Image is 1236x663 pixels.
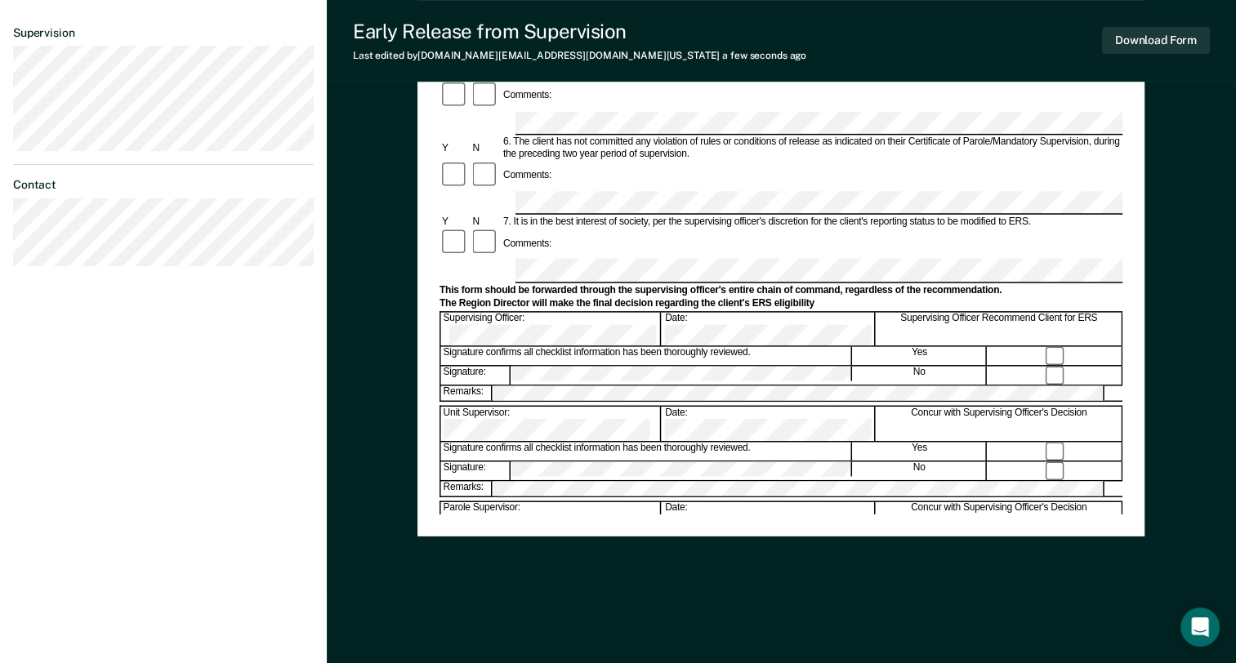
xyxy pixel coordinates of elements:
div: Signature confirms all checklist information has been thoroughly reviewed. [441,443,852,461]
div: Date: [663,407,875,441]
dt: Contact [13,178,314,192]
div: Remarks: [441,386,493,401]
div: Last edited by [DOMAIN_NAME][EMAIL_ADDRESS][DOMAIN_NAME][US_STATE] [353,50,806,61]
div: Early Release from Supervision [353,20,806,43]
div: The Region Director will make the final decision regarding the client's ERS eligibility [440,297,1122,309]
div: Concur with Supervising Officer's Decision [877,407,1122,441]
div: Signature: [441,462,511,480]
div: Unit Supervisor: [441,407,662,441]
div: 6. The client has not committed any violation of rules or conditions of release as indicated on t... [501,136,1122,160]
span: a few seconds ago [722,50,806,61]
div: Y [440,142,470,154]
div: Signature confirms all checklist information has been thoroughly reviewed. [441,347,852,365]
div: Comments: [501,170,554,182]
div: No [853,462,987,480]
div: Comments: [501,238,554,250]
div: N [471,216,501,228]
div: Yes [853,443,987,461]
div: Remarks: [441,481,493,496]
div: Signature: [441,367,511,385]
div: Concur with Supervising Officer's Decision [877,502,1122,536]
div: Date: [663,312,875,346]
div: Parole Supervisor: [441,502,662,536]
div: Comments: [501,90,554,102]
div: Yes [853,347,987,365]
div: Supervising Officer: [441,312,662,346]
div: Y [440,216,470,228]
div: No [853,367,987,385]
div: This form should be forwarded through the supervising officer's entire chain of command, regardle... [440,284,1122,296]
dt: Supervision [13,26,314,40]
div: 7. It is in the best interest of society, per the supervising officer's discretion for the client... [501,216,1122,228]
div: Open Intercom Messenger [1180,607,1220,647]
div: N [471,142,501,154]
div: Date: [663,502,875,536]
button: Download Form [1102,27,1210,54]
div: Supervising Officer Recommend Client for ERS [877,312,1122,346]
